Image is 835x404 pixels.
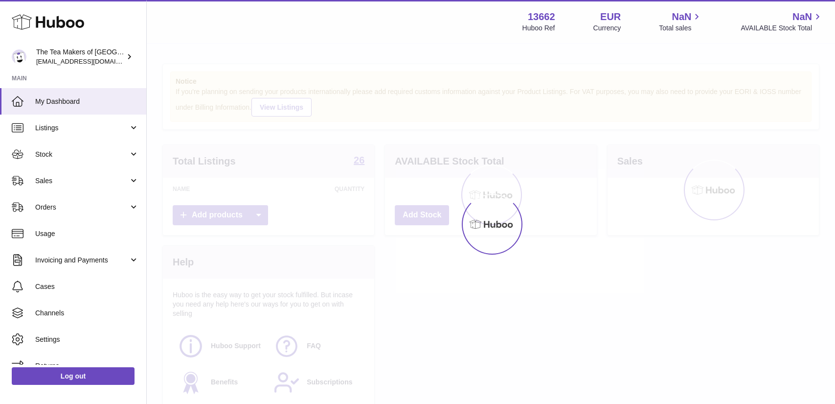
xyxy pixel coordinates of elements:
a: Log out [12,367,135,385]
div: Currency [593,24,621,33]
span: Invoicing and Payments [35,256,129,265]
span: Total sales [659,24,702,33]
span: Listings [35,123,129,133]
a: NaN Total sales [659,10,702,33]
span: NaN [792,10,812,24]
span: Sales [35,176,129,186]
span: Orders [35,203,129,212]
div: The Tea Makers of [GEOGRAPHIC_DATA] [36,48,124,66]
strong: 13662 [528,10,555,24]
span: Returns [35,361,139,371]
span: [EMAIL_ADDRESS][DOMAIN_NAME] [36,57,144,65]
span: My Dashboard [35,97,139,106]
span: Stock [35,150,129,159]
a: NaN AVAILABLE Stock Total [741,10,823,33]
span: Channels [35,309,139,318]
span: Settings [35,335,139,344]
span: Usage [35,229,139,238]
img: tea@theteamakers.co.uk [12,49,26,64]
span: AVAILABLE Stock Total [741,24,823,33]
span: NaN [672,10,691,24]
strong: EUR [600,10,621,24]
div: Huboo Ref [522,24,555,33]
span: Cases [35,282,139,291]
